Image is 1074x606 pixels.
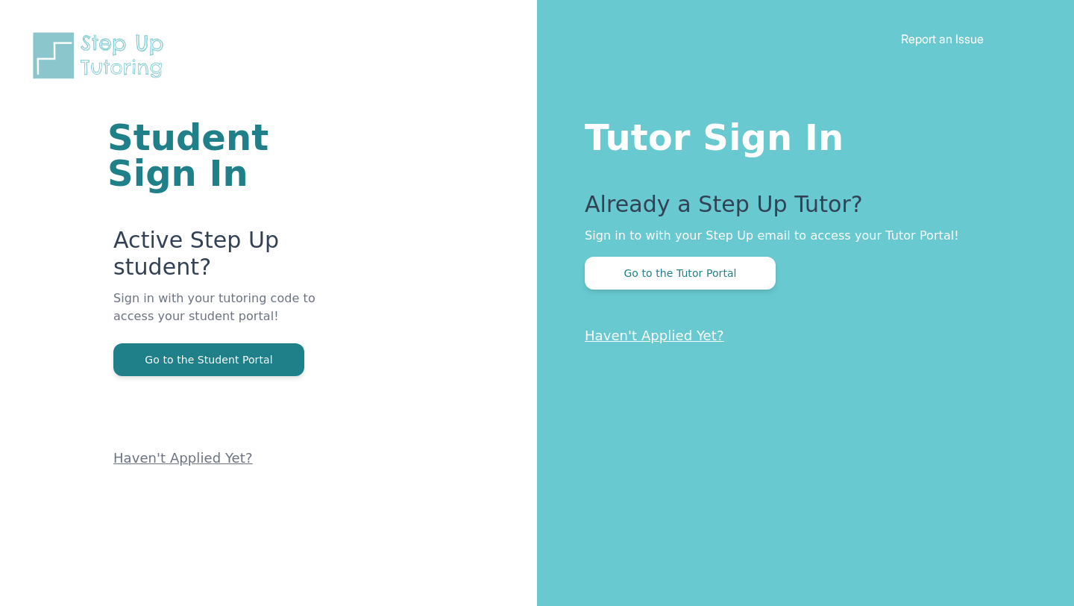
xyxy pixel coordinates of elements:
[113,227,358,290] p: Active Step Up student?
[30,30,173,81] img: Step Up Tutoring horizontal logo
[585,257,776,290] button: Go to the Tutor Portal
[585,328,724,343] a: Haven't Applied Yet?
[585,113,1014,155] h1: Tutor Sign In
[113,352,304,366] a: Go to the Student Portal
[107,119,358,191] h1: Student Sign In
[113,290,358,343] p: Sign in with your tutoring code to access your student portal!
[585,227,1014,245] p: Sign in to with your Step Up email to access your Tutor Portal!
[585,266,776,280] a: Go to the Tutor Portal
[113,343,304,376] button: Go to the Student Portal
[113,450,253,466] a: Haven't Applied Yet?
[585,191,1014,227] p: Already a Step Up Tutor?
[901,31,984,46] a: Report an Issue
